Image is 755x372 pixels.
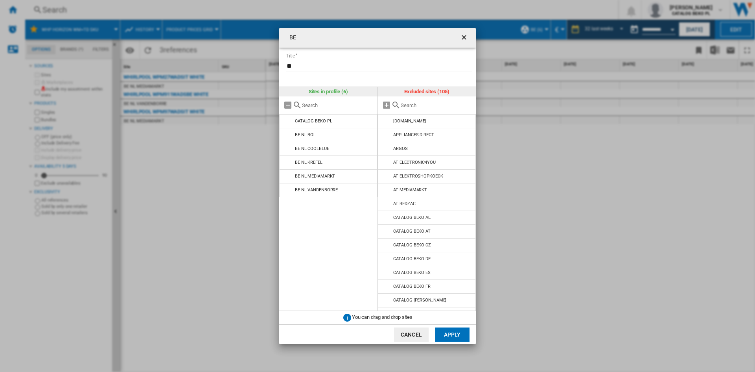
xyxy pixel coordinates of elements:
div: AT ELECTRONIC4YOU [393,160,435,165]
input: Search [302,102,374,108]
div: CATALOG BEKO PL [295,118,332,124]
div: AT REDZAC [393,201,415,206]
div: CATALOG [PERSON_NAME] [393,298,446,303]
div: [DOMAIN_NAME] [393,118,426,124]
div: BE NL BOL [295,132,316,137]
input: Search [401,102,472,108]
div: APPLIANCES DIRECT [393,132,434,137]
button: Cancel [394,328,429,342]
div: AT MEDIAMARKT [393,187,427,192]
div: BE NL COOLBLUE [295,146,329,151]
div: BE NL KREFEL [295,160,322,165]
div: CATALOG BEKO AT [393,229,431,234]
button: Apply [435,328,470,342]
div: CATALOG BEKO FR [393,284,431,289]
div: ARGOS [393,146,408,151]
md-icon: Remove all [283,100,293,110]
ng-md-icon: getI18NText('BUTTONS.CLOSE_DIALOG') [460,33,470,43]
md-icon: Add all [382,100,391,110]
div: AT ELEKTROSHOPKOECK [393,174,443,179]
span: You can drag and drop sites [352,315,412,320]
div: Sites in profile (6) [279,87,377,96]
div: Excluded sites (105) [378,87,476,96]
h4: BE [285,34,296,42]
div: CATALOG BEKO DE [393,256,431,261]
button: getI18NText('BUTTONS.CLOSE_DIALOG') [457,30,473,46]
div: CATALOG BEKO CZ [393,242,431,248]
div: BE NL VANDENBORRE [295,187,338,192]
div: BE NL MEDIAMARKT [295,174,335,179]
div: CATALOG BEKO AE [393,215,431,220]
div: CATALOG BEKO ES [393,270,431,275]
